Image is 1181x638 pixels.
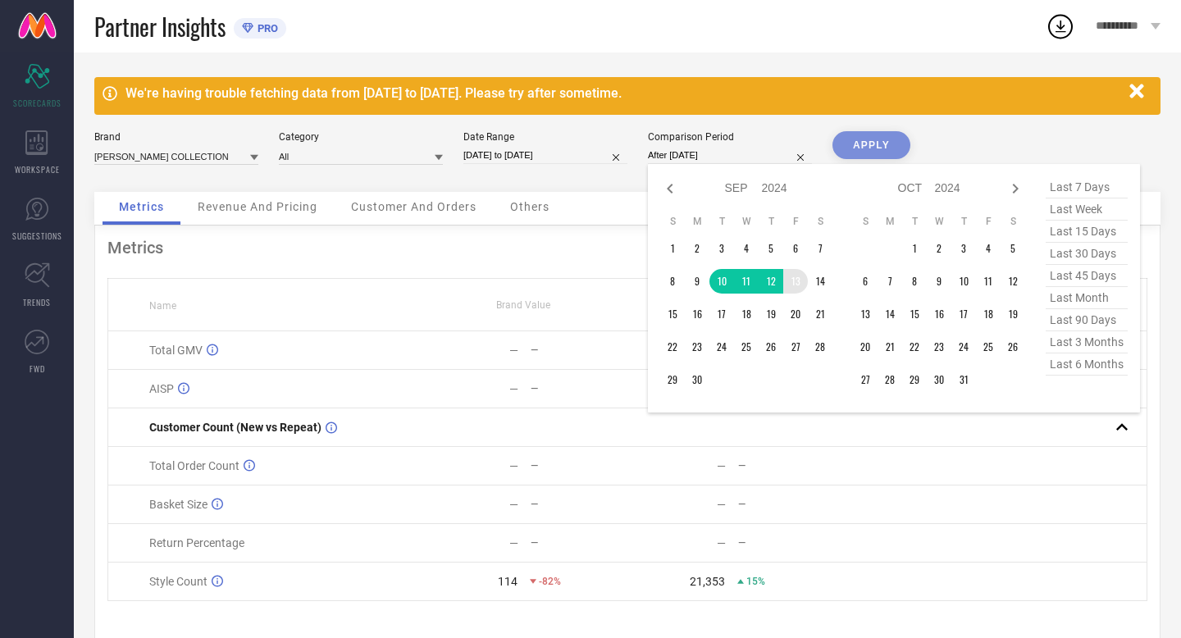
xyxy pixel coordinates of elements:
span: Total GMV [149,344,203,357]
th: Wednesday [734,215,759,228]
td: Tue Sep 10 2024 [709,269,734,294]
span: AISP [149,382,174,395]
span: last 3 months [1046,331,1128,353]
div: Next month [1005,179,1025,198]
td: Tue Oct 22 2024 [902,335,927,359]
div: — [717,459,726,472]
span: last week [1046,198,1128,221]
td: Fri Oct 25 2024 [976,335,1001,359]
th: Monday [685,215,709,228]
td: Sun Oct 06 2024 [853,269,878,294]
div: 21,353 [690,575,725,588]
th: Thursday [759,215,783,228]
div: — [738,499,834,510]
td: Mon Oct 14 2024 [878,302,902,326]
div: — [531,344,627,356]
th: Tuesday [902,215,927,228]
span: last 7 days [1046,176,1128,198]
td: Thu Sep 19 2024 [759,302,783,326]
span: last month [1046,287,1128,309]
td: Wed Oct 02 2024 [927,236,951,261]
div: — [531,499,627,510]
td: Sun Oct 20 2024 [853,335,878,359]
span: -82% [539,576,561,587]
th: Monday [878,215,902,228]
td: Mon Oct 28 2024 [878,367,902,392]
td: Tue Oct 29 2024 [902,367,927,392]
td: Sat Sep 14 2024 [808,269,832,294]
td: Mon Sep 30 2024 [685,367,709,392]
div: — [509,459,518,472]
th: Sunday [660,215,685,228]
td: Fri Oct 11 2024 [976,269,1001,294]
div: — [531,383,627,394]
td: Wed Oct 09 2024 [927,269,951,294]
th: Friday [783,215,808,228]
input: Select comparison period [648,147,812,164]
td: Fri Sep 27 2024 [783,335,808,359]
td: Thu Oct 31 2024 [951,367,976,392]
td: Tue Oct 01 2024 [902,236,927,261]
div: 114 [498,575,518,588]
td: Mon Sep 23 2024 [685,335,709,359]
div: Open download list [1046,11,1075,41]
th: Saturday [1001,215,1025,228]
td: Sat Sep 28 2024 [808,335,832,359]
th: Sunday [853,215,878,228]
td: Tue Sep 03 2024 [709,236,734,261]
th: Wednesday [927,215,951,228]
th: Tuesday [709,215,734,228]
td: Sun Oct 13 2024 [853,302,878,326]
td: Sat Oct 19 2024 [1001,302,1025,326]
td: Sun Sep 15 2024 [660,302,685,326]
td: Tue Sep 24 2024 [709,335,734,359]
span: Return Percentage [149,536,244,549]
span: Customer Count (New vs Repeat) [149,421,321,434]
div: — [738,460,834,472]
div: — [531,537,627,549]
td: Thu Oct 24 2024 [951,335,976,359]
td: Mon Oct 21 2024 [878,335,902,359]
span: last 30 days [1046,243,1128,265]
div: Comparison Period [648,131,812,143]
span: Style Count [149,575,207,588]
span: Revenue And Pricing [198,200,317,213]
span: PRO [253,22,278,34]
span: SCORECARDS [13,97,62,109]
span: last 15 days [1046,221,1128,243]
td: Sat Oct 12 2024 [1001,269,1025,294]
span: last 90 days [1046,309,1128,331]
div: Category [279,131,443,143]
span: last 6 months [1046,353,1128,376]
td: Tue Oct 15 2024 [902,302,927,326]
div: — [509,498,518,511]
td: Tue Oct 08 2024 [902,269,927,294]
span: Basket Size [149,498,207,511]
td: Fri Oct 04 2024 [976,236,1001,261]
td: Mon Sep 02 2024 [685,236,709,261]
div: — [509,536,518,549]
div: — [738,537,834,549]
td: Wed Oct 23 2024 [927,335,951,359]
th: Saturday [808,215,832,228]
td: Fri Oct 18 2024 [976,302,1001,326]
td: Mon Sep 16 2024 [685,302,709,326]
span: SUGGESTIONS [12,230,62,242]
div: Date Range [463,131,627,143]
span: Total Order Count [149,459,239,472]
input: Select date range [463,147,627,164]
td: Wed Oct 30 2024 [927,367,951,392]
td: Thu Sep 26 2024 [759,335,783,359]
td: Sun Sep 08 2024 [660,269,685,294]
th: Thursday [951,215,976,228]
div: — [531,460,627,472]
div: — [717,498,726,511]
td: Thu Oct 17 2024 [951,302,976,326]
td: Thu Oct 03 2024 [951,236,976,261]
th: Friday [976,215,1001,228]
td: Thu Sep 12 2024 [759,269,783,294]
td: Mon Sep 09 2024 [685,269,709,294]
span: TRENDS [23,296,51,308]
td: Sat Oct 26 2024 [1001,335,1025,359]
td: Wed Sep 18 2024 [734,302,759,326]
